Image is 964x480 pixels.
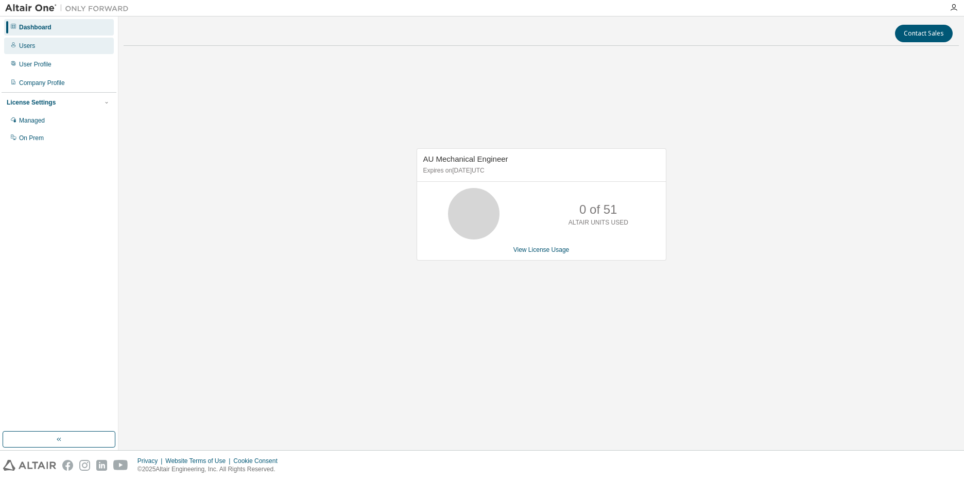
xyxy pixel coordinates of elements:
[19,42,35,50] div: Users
[96,460,107,471] img: linkedin.svg
[137,465,284,474] p: © 2025 Altair Engineering, Inc. All Rights Reserved.
[19,116,45,125] div: Managed
[19,23,51,31] div: Dashboard
[513,246,570,253] a: View License Usage
[233,457,283,465] div: Cookie Consent
[19,79,65,87] div: Company Profile
[423,166,657,175] p: Expires on [DATE] UTC
[62,460,73,471] img: facebook.svg
[423,155,508,163] span: AU Mechanical Engineer
[5,3,134,13] img: Altair One
[165,457,233,465] div: Website Terms of Use
[579,201,617,218] p: 0 of 51
[7,98,56,107] div: License Settings
[569,218,628,227] p: ALTAIR UNITS USED
[895,25,953,42] button: Contact Sales
[79,460,90,471] img: instagram.svg
[3,460,56,471] img: altair_logo.svg
[19,134,44,142] div: On Prem
[137,457,165,465] div: Privacy
[19,60,51,68] div: User Profile
[113,460,128,471] img: youtube.svg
